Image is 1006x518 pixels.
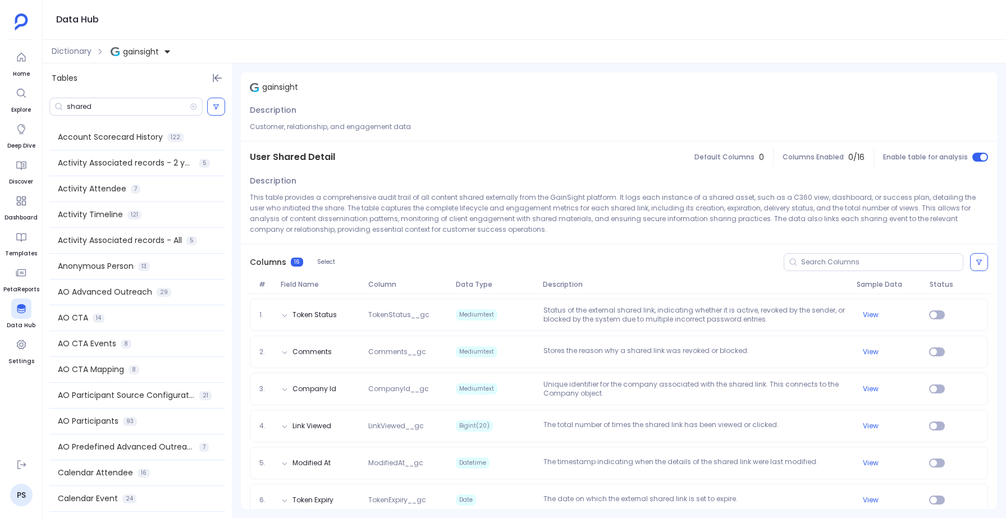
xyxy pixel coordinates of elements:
span: Mediumtext [456,346,497,357]
span: Datetime [456,457,490,469]
span: Settings [8,357,34,366]
a: Deep Dive [7,119,35,150]
span: AO Participant Source Configuration [58,389,195,401]
span: Sample Data [852,280,925,289]
img: gainsight.svg [250,83,259,92]
span: Calendar Event [58,493,118,505]
a: Home [11,47,31,79]
img: gainsight.svg [111,47,120,56]
span: Dictionary [52,45,92,57]
span: AO Advanced Outreach [58,286,152,298]
span: gainsight [262,81,298,93]
span: Columns Enabled [783,153,844,162]
span: Data Type [451,280,539,289]
img: petavue logo [15,13,28,30]
span: CompanyId__gc [364,384,451,393]
span: AO Participants [58,415,118,427]
p: Stores the reason why a shared link was revoked or blocked. [539,346,852,357]
span: AO CTA [58,312,88,324]
a: PetaReports [3,263,39,294]
span: Activity Associated records - All [58,235,182,246]
button: Link Viewed [292,421,331,430]
h1: Data Hub [56,12,99,27]
span: Dashboard [4,213,38,222]
button: Hide Tables [209,70,225,86]
span: gainsight [123,46,159,57]
button: Token Expiry [292,496,333,505]
a: Dashboard [4,191,38,222]
span: 0 / 16 [848,152,865,163]
a: Explore [11,83,31,114]
span: # [254,280,276,289]
button: View [863,421,879,430]
span: Account Scorecard History [58,131,163,143]
span: Field Name [276,280,364,289]
span: 16 [291,258,303,267]
span: Activity Timeline [58,209,123,221]
span: 4. [255,421,277,430]
span: LinkViewed__gc [364,421,451,430]
p: Customer, relationship, and engagement data [250,121,988,132]
span: 7 [199,443,209,452]
button: View [863,310,879,319]
span: Data Hub [7,321,35,330]
p: Unique identifier for the company associated with the shared link. This connects to the Company o... [539,380,852,398]
span: 3. [255,384,277,393]
span: 0 [759,152,764,163]
span: 122 [167,133,184,142]
span: 1. [255,310,277,319]
span: 2. [255,347,277,356]
span: 5. [255,459,277,467]
span: TokenExpiry__gc [364,496,451,505]
a: Settings [8,334,34,366]
button: gainsight [108,43,173,61]
span: 5 [186,236,197,245]
span: Mediumtext [456,309,497,320]
p: The date on which the external shared link is set to expire. [539,494,852,506]
p: The total number of times the shared link has been viewed or clicked. [539,420,852,432]
span: 6. [255,496,277,505]
span: Bigint(20) [456,420,493,432]
button: View [863,459,879,467]
button: View [863,496,879,505]
span: 8 [121,340,131,349]
span: Date [456,494,476,506]
span: Activity Associated records - 2 years [58,157,195,169]
span: 13 [138,262,150,271]
button: View [863,384,879,393]
span: Column [364,280,451,289]
span: Deep Dive [7,141,35,150]
button: Select [310,255,342,269]
span: Mediumtext [456,383,497,395]
span: 7 [131,185,140,194]
span: 24 [122,494,136,503]
button: Company Id [292,384,336,393]
span: Columns [250,256,286,268]
p: The timestamp indicating when the details of the shared link were last modified. [539,457,852,469]
span: Enable table for analysis [883,153,968,162]
input: Search Tables/Columns [67,102,190,111]
span: TokenStatus__gc [364,310,451,319]
span: 14 [93,314,104,323]
span: Anonymous Person [58,260,134,272]
span: Description [250,175,296,187]
button: Token Status [292,310,337,319]
span: Templates [5,249,37,258]
span: Activity Attendee [58,183,126,195]
span: Discover [9,177,33,186]
span: Description [250,104,296,116]
span: Comments__gc [364,347,451,356]
span: User Shared Detail [250,150,335,164]
span: Home [11,70,31,79]
span: 21 [199,391,212,400]
a: Templates [5,227,37,258]
span: Explore [11,106,31,114]
span: 8 [129,365,139,374]
button: Comments [292,347,332,356]
span: Default Columns [694,153,754,162]
span: Description [538,280,852,289]
span: PetaReports [3,285,39,294]
a: Data Hub [7,299,35,330]
input: Search Columns [801,258,963,267]
span: AO CTA Events [58,338,116,350]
